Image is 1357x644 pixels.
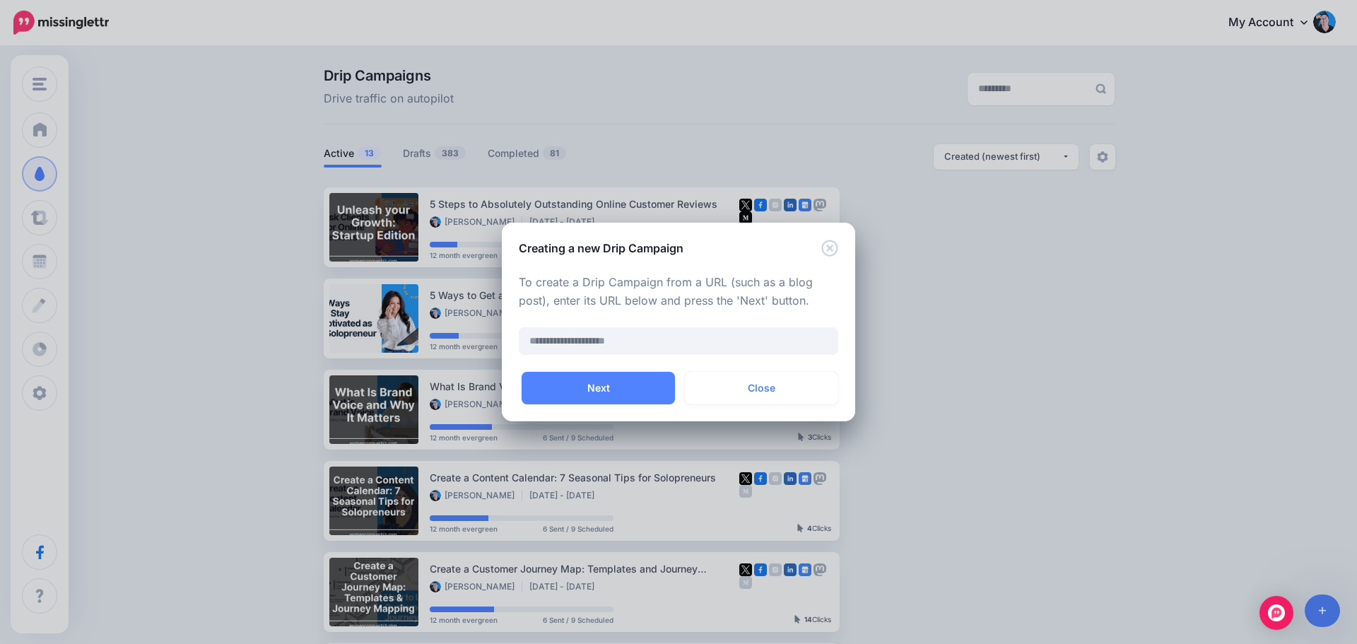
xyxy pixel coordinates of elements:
[522,372,675,404] button: Next
[1259,596,1293,630] div: Open Intercom Messenger
[519,240,683,257] h5: Creating a new Drip Campaign
[519,274,838,310] p: To create a Drip Campaign from a URL (such as a blog post), enter its URL below and press the 'Ne...
[821,240,838,257] button: Close
[685,372,838,404] button: Close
